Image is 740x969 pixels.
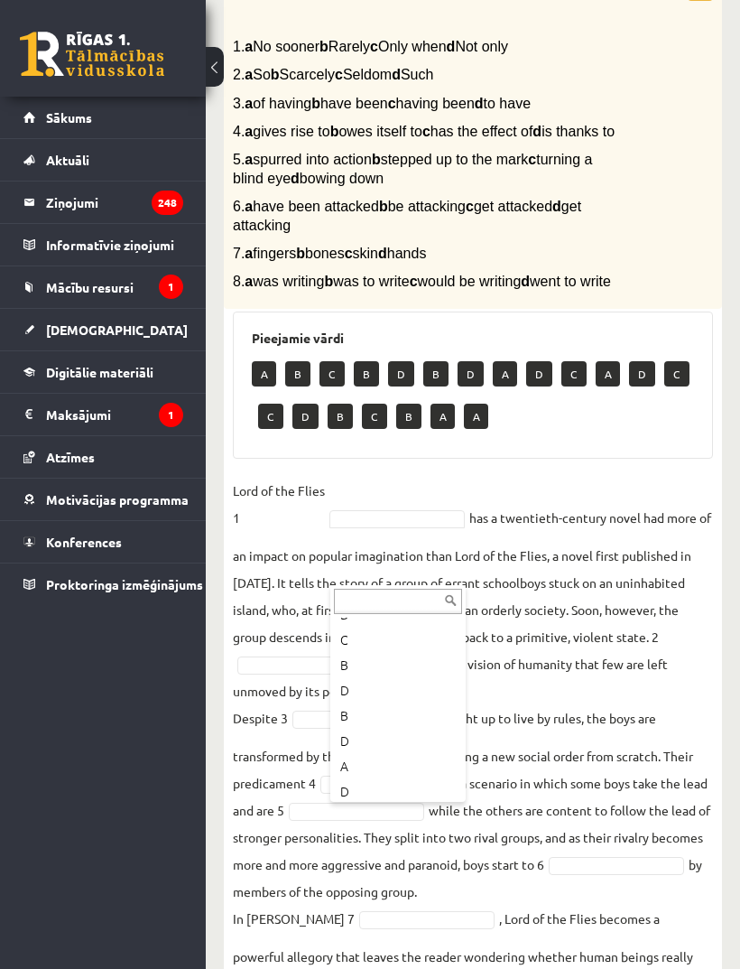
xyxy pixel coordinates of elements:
div: A [334,754,462,779]
div: B [334,653,462,678]
div: D [334,678,462,703]
div: B [334,703,462,729]
div: D [334,729,462,754]
div: C [334,628,462,653]
div: D [334,779,462,805]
